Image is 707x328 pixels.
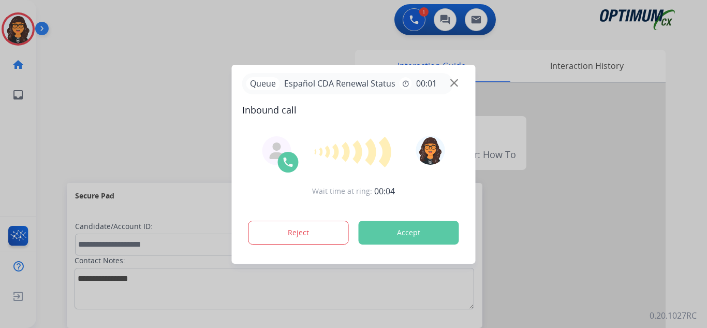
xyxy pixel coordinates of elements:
span: 00:01 [416,77,437,90]
span: Español CDA Renewal Status [280,77,400,90]
span: Wait time at ring: [312,186,372,196]
img: agent-avatar [269,142,285,159]
span: 00:04 [374,185,395,197]
span: Inbound call [242,103,465,117]
img: close-button [450,79,458,87]
p: 0.20.1027RC [650,309,697,322]
img: avatar [416,136,445,165]
img: call-icon [282,156,294,168]
button: Accept [359,221,459,245]
mat-icon: timer [402,79,410,88]
button: Reject [248,221,349,245]
p: Queue [246,77,280,90]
